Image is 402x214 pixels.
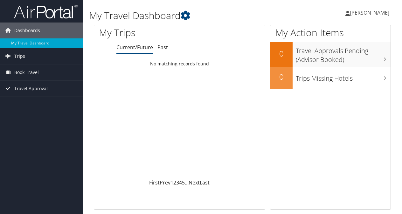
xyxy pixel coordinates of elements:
[182,179,185,186] a: 5
[350,9,389,16] span: [PERSON_NAME]
[270,67,391,89] a: 0Trips Missing Hotels
[149,179,160,186] a: First
[14,81,48,97] span: Travel Approval
[99,26,189,39] h1: My Trips
[270,26,391,39] h1: My Action Items
[296,71,391,83] h3: Trips Missing Hotels
[14,4,78,19] img: airportal-logo.png
[14,64,39,80] span: Book Travel
[270,48,293,59] h2: 0
[89,9,294,22] h1: My Travel Dashboard
[14,23,40,38] span: Dashboards
[185,179,189,186] span: …
[270,71,293,82] h2: 0
[157,44,168,51] a: Past
[296,43,391,64] h3: Travel Approvals Pending (Advisor Booked)
[345,3,396,22] a: [PERSON_NAME]
[189,179,200,186] a: Next
[160,179,170,186] a: Prev
[270,42,391,66] a: 0Travel Approvals Pending (Advisor Booked)
[179,179,182,186] a: 4
[94,58,265,70] td: No matching records found
[116,44,153,51] a: Current/Future
[176,179,179,186] a: 3
[170,179,173,186] a: 1
[173,179,176,186] a: 2
[14,48,25,64] span: Trips
[200,179,210,186] a: Last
